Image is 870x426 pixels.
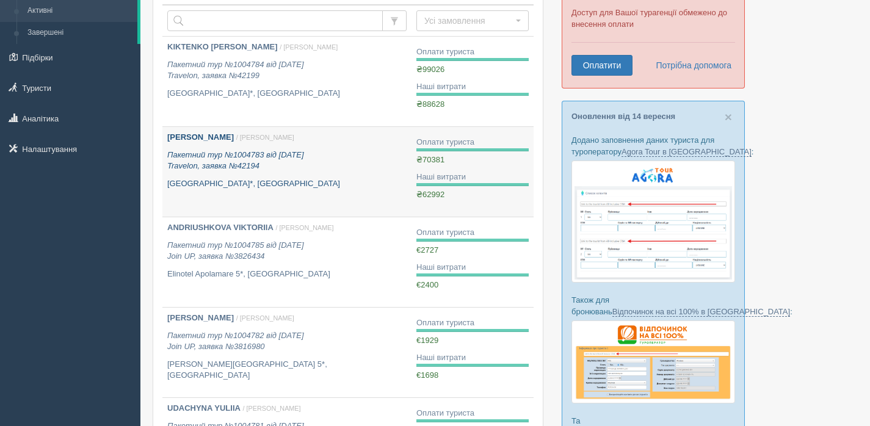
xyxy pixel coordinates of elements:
[416,280,438,289] span: €2400
[416,65,444,74] span: ₴99026
[167,223,274,232] b: ANDRIUSHKOVA VIKTORIIA
[571,294,735,317] p: Також для бронювань :
[167,269,407,280] p: Elinotel Apolamare 5*, [GEOGRAPHIC_DATA]
[416,46,529,58] div: Оплати туриста
[236,314,294,322] span: / [PERSON_NAME]
[416,352,529,364] div: Наші витрати
[416,155,444,164] span: ₴70381
[167,359,407,381] p: [PERSON_NAME][GEOGRAPHIC_DATA] 5*, [GEOGRAPHIC_DATA]
[571,161,735,283] img: agora-tour-%D1%84%D0%BE%D1%80%D0%BC%D0%B0-%D0%B1%D1%80%D0%BE%D0%BD%D1%8E%D0%B2%D0%B0%D0%BD%D0%BD%...
[416,137,529,148] div: Оплати туриста
[725,110,732,123] button: Close
[725,110,732,124] span: ×
[612,307,790,317] a: Відпочинок на всі 100% в [GEOGRAPHIC_DATA]
[167,403,241,413] b: UDACHYNA YULIIA
[167,10,383,31] input: Пошук за номером замовлення, ПІБ або паспортом туриста
[243,405,301,412] span: / [PERSON_NAME]
[622,147,752,157] a: Agora Tour в [GEOGRAPHIC_DATA]
[416,227,529,239] div: Оплати туриста
[416,190,444,199] span: ₴62992
[571,112,675,121] a: Оновлення від 14 вересня
[162,217,411,307] a: ANDRIUSHKOVA VIKTORIIA / [PERSON_NAME] Пакетний тур №1004785 від [DATE]Join UP, заявка №3826434 E...
[416,245,438,255] span: €2727
[416,10,529,31] button: Усі замовлення
[571,55,633,76] a: Оплатити
[416,99,444,109] span: ₴88628
[416,317,529,329] div: Оплати туриста
[648,55,732,76] a: Потрібна допомога
[162,127,411,217] a: [PERSON_NAME] / [PERSON_NAME] Пакетний тур №1004783 від [DATE]Travelon, заявка №42194 [GEOGRAPHIC...
[167,313,234,322] b: [PERSON_NAME]
[22,22,137,44] a: Завершені
[162,37,411,126] a: KIKTENKO [PERSON_NAME] / [PERSON_NAME] Пакетний тур №1004784 від [DATE]Travelon, заявка №42199 [G...
[167,240,304,261] i: Пакетний тур №1004785 від [DATE] Join UP, заявка №3826434
[167,88,407,99] p: [GEOGRAPHIC_DATA]*, [GEOGRAPHIC_DATA]
[416,262,529,273] div: Наші витрати
[236,134,294,141] span: / [PERSON_NAME]
[571,134,735,157] p: Додано заповнення даних туриста для туроператору :
[275,224,333,231] span: / [PERSON_NAME]
[167,150,304,171] i: Пакетний тур №1004783 від [DATE] Travelon, заявка №42194
[416,81,529,93] div: Наші витрати
[416,336,438,345] span: €1929
[571,320,735,403] img: otdihnavse100--%D1%84%D0%BE%D1%80%D0%BC%D0%B0-%D0%B1%D1%80%D0%BE%D0%BD%D0%B8%D1%80%D0%BE%D0%B2%D0...
[416,171,529,183] div: Наші витрати
[416,370,438,380] span: €1698
[416,408,529,419] div: Оплати туриста
[167,178,407,190] p: [GEOGRAPHIC_DATA]*, [GEOGRAPHIC_DATA]
[424,15,513,27] span: Усі замовлення
[162,308,411,397] a: [PERSON_NAME] / [PERSON_NAME] Пакетний тур №1004782 від [DATE]Join UP, заявка №3816980 [PERSON_NA...
[167,132,234,142] b: [PERSON_NAME]
[167,42,278,51] b: KIKTENKO [PERSON_NAME]
[280,43,338,51] span: / [PERSON_NAME]
[167,60,304,81] i: Пакетний тур №1004784 від [DATE] Travelon, заявка №42199
[167,331,304,352] i: Пакетний тур №1004782 від [DATE] Join UP, заявка №3816980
